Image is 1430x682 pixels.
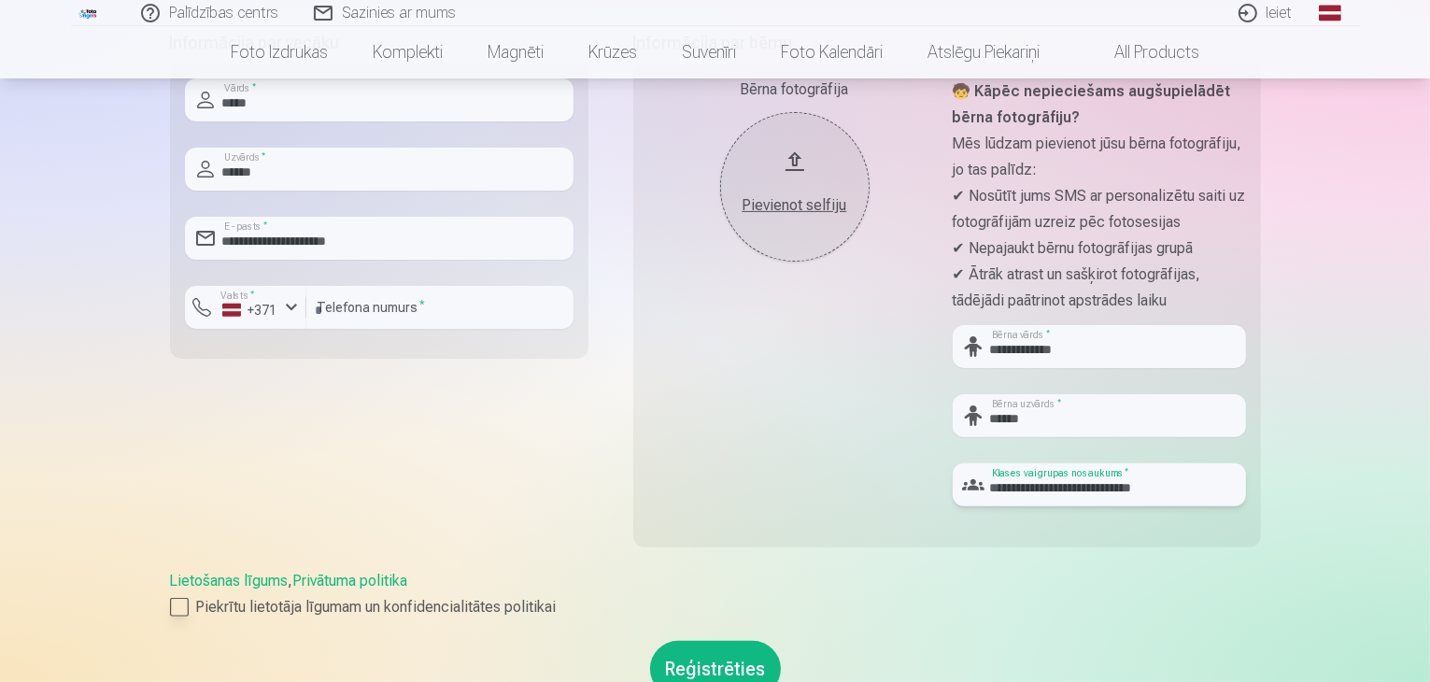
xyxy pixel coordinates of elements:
[465,26,566,78] a: Magnēti
[739,194,851,217] div: Pievienot selfiju
[1062,26,1222,78] a: All products
[222,301,278,320] div: +371
[566,26,659,78] a: Krūzes
[170,572,289,590] a: Lietošanas līgums
[350,26,465,78] a: Komplekti
[953,82,1231,126] strong: 🧒 Kāpēc nepieciešams augšupielādēt bērna fotogrāfiju?
[953,235,1246,262] p: ✔ Nepajaukt bērnu fotogrāfijas grupā
[758,26,905,78] a: Foto kalendāri
[953,262,1246,314] p: ✔ Ātrāk atrast un sašķirot fotogrāfijas, tādējādi paātrinot apstrādes laiku
[215,289,261,303] label: Valsts
[720,112,870,262] button: Pievienot selfiju
[185,286,306,329] button: Valsts*+371
[953,183,1246,235] p: ✔ Nosūtīt jums SMS ar personalizētu saiti uz fotogrāfijām uzreiz pēc fotosesijas
[78,7,99,19] img: /fa1
[905,26,1062,78] a: Atslēgu piekariņi
[170,570,1261,618] div: ,
[293,572,408,590] a: Privātuma politika
[659,26,758,78] a: Suvenīri
[953,131,1246,183] p: Mēs lūdzam pievienot jūsu bērna fotogrāfiju, jo tas palīdz:
[208,26,350,78] a: Foto izdrukas
[170,596,1261,618] label: Piekrītu lietotāja līgumam un konfidencialitātes politikai
[648,78,942,101] div: Bērna fotogrāfija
